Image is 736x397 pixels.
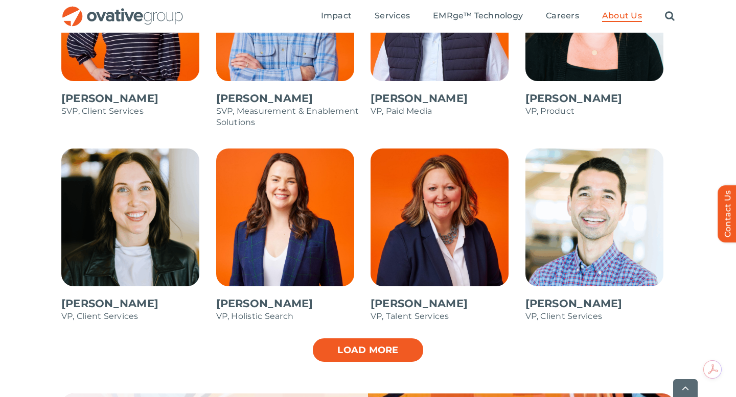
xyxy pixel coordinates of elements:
a: OG_Full_horizontal_RGB [61,5,184,15]
span: Careers [546,11,579,21]
a: Load more [312,337,424,363]
a: Search [665,11,675,22]
a: Services [375,11,410,22]
a: About Us [602,11,642,22]
span: Services [375,11,410,21]
a: Careers [546,11,579,22]
a: EMRge™ Technology [433,11,523,22]
a: Impact [321,11,352,22]
span: EMRge™ Technology [433,11,523,21]
span: Impact [321,11,352,21]
span: About Us [602,11,642,21]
